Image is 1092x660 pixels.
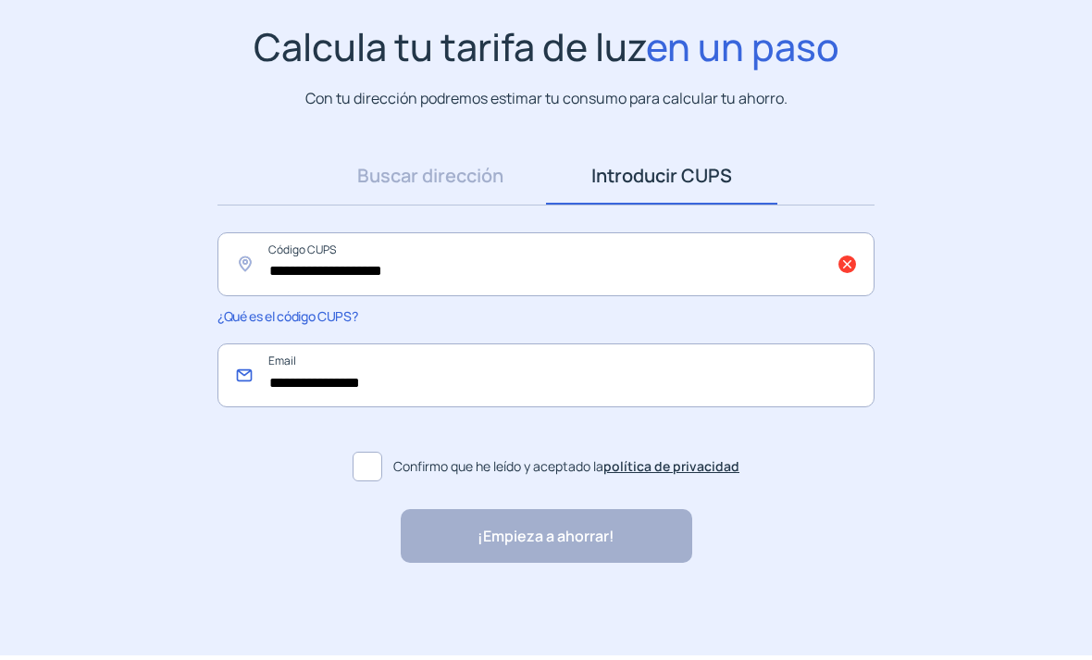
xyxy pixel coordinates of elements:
[546,152,777,209] a: Introducir CUPS
[603,462,739,479] a: política de privacidad
[646,25,839,77] span: en un paso
[254,29,839,74] h1: Calcula tu tarifa de luz
[305,92,788,115] p: Con tu dirección podremos estimar tu consumo para calcular tu ahorro.
[217,312,357,330] span: ¿Qué es el código CUPS?
[315,152,546,209] a: Buscar dirección
[393,461,739,481] span: Confirmo que he leído y aceptado la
